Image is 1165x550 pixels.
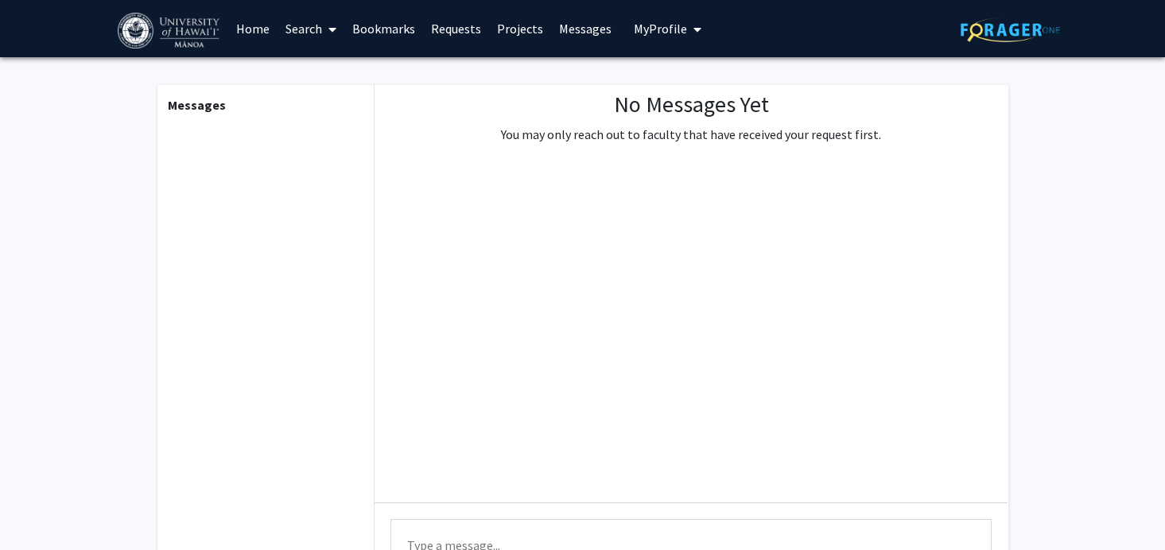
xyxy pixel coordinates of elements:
span: My Profile [634,21,687,37]
a: Projects [489,1,551,56]
img: ForagerOne Logo [961,17,1060,42]
a: Bookmarks [344,1,423,56]
a: Messages [551,1,619,56]
iframe: Chat [12,478,68,538]
a: Search [278,1,344,56]
b: Messages [168,97,226,113]
a: Home [228,1,278,56]
img: University of Hawaiʻi at Mānoa Logo [118,13,223,48]
p: You may only reach out to faculty that have received your request first. [501,125,881,144]
a: Requests [423,1,489,56]
h1: No Messages Yet [501,91,881,118]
